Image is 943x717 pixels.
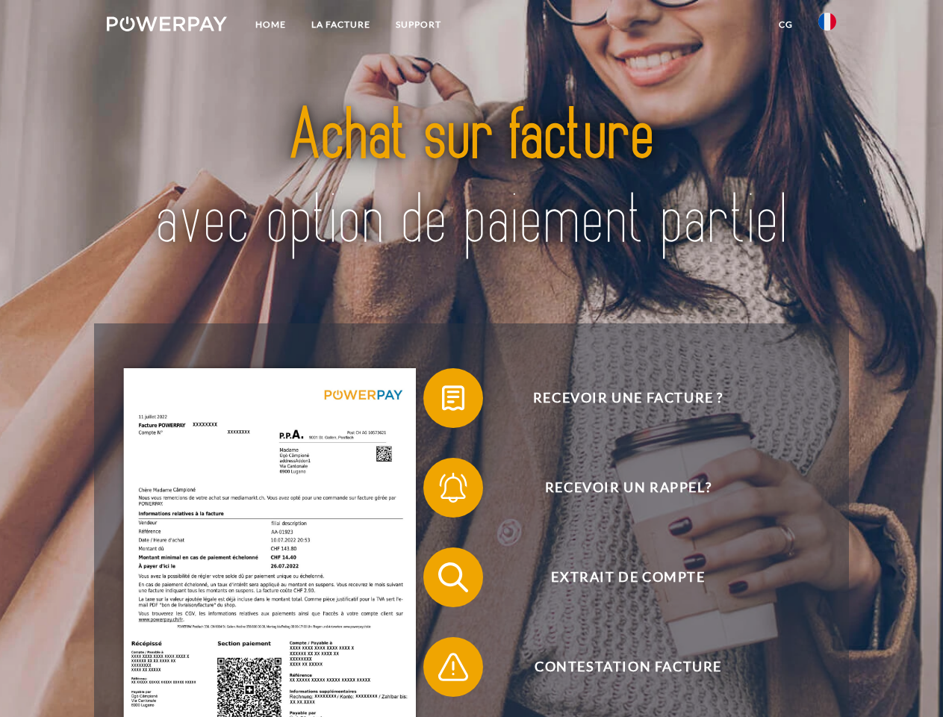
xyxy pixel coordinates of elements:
[818,13,836,31] img: fr
[435,559,472,596] img: qb_search.svg
[423,368,812,428] button: Recevoir une facture ?
[445,368,811,428] span: Recevoir une facture ?
[423,637,812,697] button: Contestation Facture
[383,11,454,38] a: Support
[243,11,299,38] a: Home
[299,11,383,38] a: LA FACTURE
[143,72,800,286] img: title-powerpay_fr.svg
[423,547,812,607] button: Extrait de compte
[435,469,472,506] img: qb_bell.svg
[445,458,811,518] span: Recevoir un rappel?
[445,547,811,607] span: Extrait de compte
[107,16,227,31] img: logo-powerpay-white.svg
[445,637,811,697] span: Contestation Facture
[766,11,806,38] a: CG
[423,458,812,518] button: Recevoir un rappel?
[435,379,472,417] img: qb_bill.svg
[435,648,472,686] img: qb_warning.svg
